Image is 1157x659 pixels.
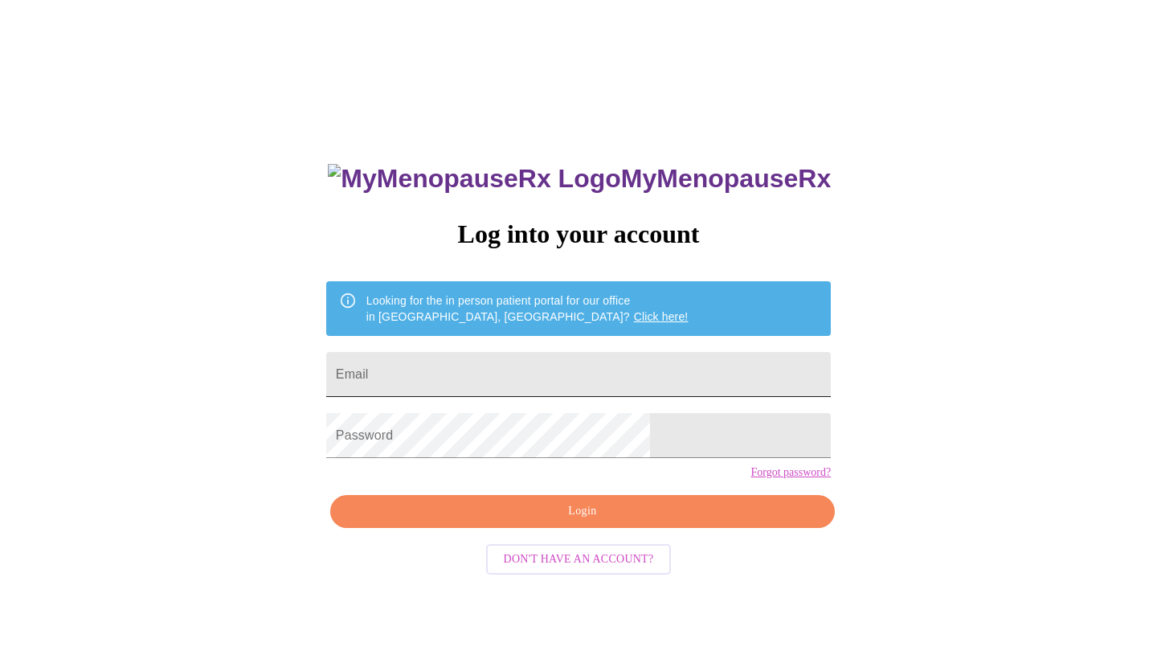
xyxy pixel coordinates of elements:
[750,466,831,479] a: Forgot password?
[328,164,620,194] img: MyMenopauseRx Logo
[482,551,676,564] a: Don't have an account?
[366,286,689,331] div: Looking for the in person patient portal for our office in [GEOGRAPHIC_DATA], [GEOGRAPHIC_DATA]?
[486,544,672,575] button: Don't have an account?
[634,310,689,323] a: Click here!
[349,501,816,522] span: Login
[504,550,654,570] span: Don't have an account?
[328,164,831,194] h3: MyMenopauseRx
[330,495,835,528] button: Login
[326,219,831,249] h3: Log into your account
